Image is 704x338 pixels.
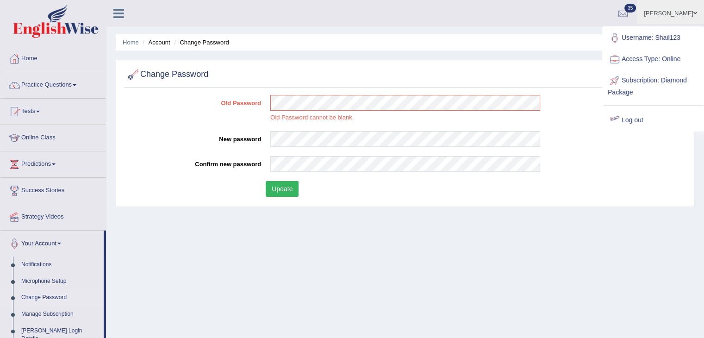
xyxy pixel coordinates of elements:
[126,156,266,169] label: Confirm new password
[126,68,208,81] h2: Change Password
[0,231,104,254] a: Your Account
[17,273,104,290] a: Microphone Setup
[270,113,540,122] p: Old Password cannot be blank.
[266,181,299,197] button: Update
[123,39,139,46] a: Home
[0,178,106,201] a: Success Stories
[0,151,106,175] a: Predictions
[0,204,106,227] a: Strategy Videos
[0,99,106,122] a: Tests
[17,289,104,306] a: Change Password
[603,70,703,101] a: Subscription: Diamond Package
[17,306,104,323] a: Manage Subscription
[17,257,104,273] a: Notifications
[624,4,636,13] span: 35
[603,49,703,70] a: Access Type: Online
[0,125,106,148] a: Online Class
[126,131,266,144] label: New password
[0,46,106,69] a: Home
[126,95,266,107] label: Old Password
[603,110,703,131] a: Log out
[0,72,106,95] a: Practice Questions
[172,38,229,47] li: Change Password
[603,27,703,49] a: Username: Shail123
[140,38,170,47] li: Account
